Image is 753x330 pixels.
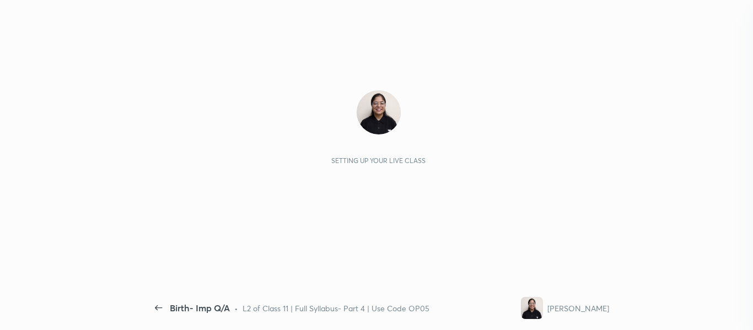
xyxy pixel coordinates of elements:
[331,156,426,165] div: Setting up your live class
[243,302,429,314] div: L2 of Class 11 | Full Syllabus- Part 4 | Use Code OP05
[521,297,543,319] img: 6783db07291b471096590914f250cd27.jpg
[234,302,238,314] div: •
[170,301,230,315] div: Birth- Imp Q/A
[357,90,401,134] img: 6783db07291b471096590914f250cd27.jpg
[547,302,609,314] div: [PERSON_NAME]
